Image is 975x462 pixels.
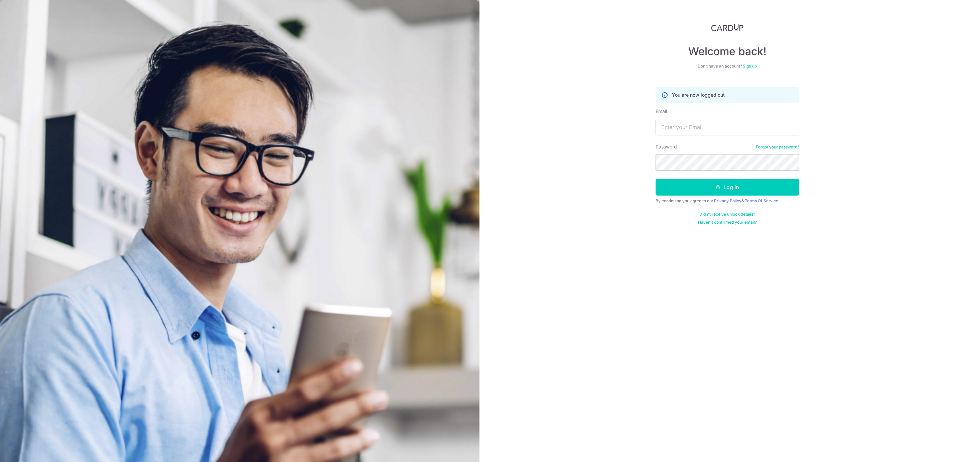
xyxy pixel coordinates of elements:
h4: Welcome back! [656,45,799,58]
a: Terms Of Service [745,198,778,203]
div: By continuing you agree to our & [656,198,799,204]
input: Enter your Email [656,119,799,135]
a: Forgot your password? [756,144,799,150]
label: Email [656,108,667,115]
p: You are now logged out [672,92,725,98]
img: CardUp Logo [711,23,744,31]
label: Password [656,143,677,150]
a: Haven't confirmed your email? [698,220,757,225]
div: Don’t have an account? [656,64,799,69]
a: Didn't receive unlock details? [699,212,755,217]
a: Sign up [743,64,757,69]
button: Log in [656,179,799,196]
a: Privacy Policy [714,198,741,203]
